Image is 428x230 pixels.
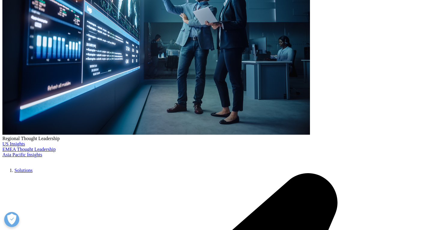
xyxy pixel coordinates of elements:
[2,152,42,157] a: Asia Pacific Insights
[2,147,56,152] a: EMEA Thought Leadership
[2,141,25,146] a: US Insights
[2,136,426,141] div: Regional Thought Leadership
[4,212,19,227] button: Open Preferences
[14,168,32,173] a: Solutions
